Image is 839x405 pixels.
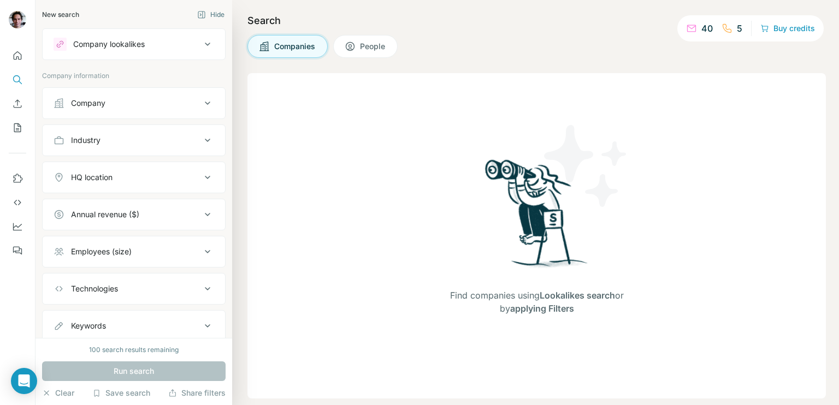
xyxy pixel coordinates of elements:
[439,289,635,315] span: Find companies using or by
[9,94,26,114] button: Enrich CSV
[9,46,26,65] button: Quick start
[360,41,386,52] span: People
[737,22,742,35] p: 5
[42,71,226,81] p: Company information
[274,41,316,52] span: Companies
[9,169,26,188] button: Use Surfe on LinkedIn
[43,127,225,153] button: Industry
[701,22,713,35] p: 40
[89,345,179,355] div: 100 search results remaining
[11,368,37,394] div: Open Intercom Messenger
[480,157,594,278] img: Surfe Illustration - Woman searching with binoculars
[9,70,26,90] button: Search
[190,7,232,23] button: Hide
[9,193,26,212] button: Use Surfe API
[71,172,113,183] div: HQ location
[540,290,615,301] span: Lookalikes search
[9,118,26,138] button: My lists
[247,13,826,28] h4: Search
[71,283,118,294] div: Technologies
[71,135,101,146] div: Industry
[42,388,74,398] button: Clear
[71,209,139,220] div: Annual revenue ($)
[43,313,225,339] button: Keywords
[43,90,225,116] button: Company
[510,303,574,314] span: applying Filters
[168,388,226,398] button: Share filters
[760,21,815,36] button: Buy credits
[9,241,26,260] button: Feedback
[42,10,79,20] div: New search
[9,217,26,236] button: Dashboard
[73,39,145,50] div: Company lookalikes
[537,117,635,215] img: Surfe Illustration - Stars
[43,276,225,302] button: Technologies
[43,239,225,265] button: Employees (size)
[92,388,150,398] button: Save search
[43,31,225,57] button: Company lookalikes
[9,11,26,28] img: Avatar
[71,98,105,109] div: Company
[71,320,106,331] div: Keywords
[43,164,225,190] button: HQ location
[43,201,225,228] button: Annual revenue ($)
[71,246,132,257] div: Employees (size)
